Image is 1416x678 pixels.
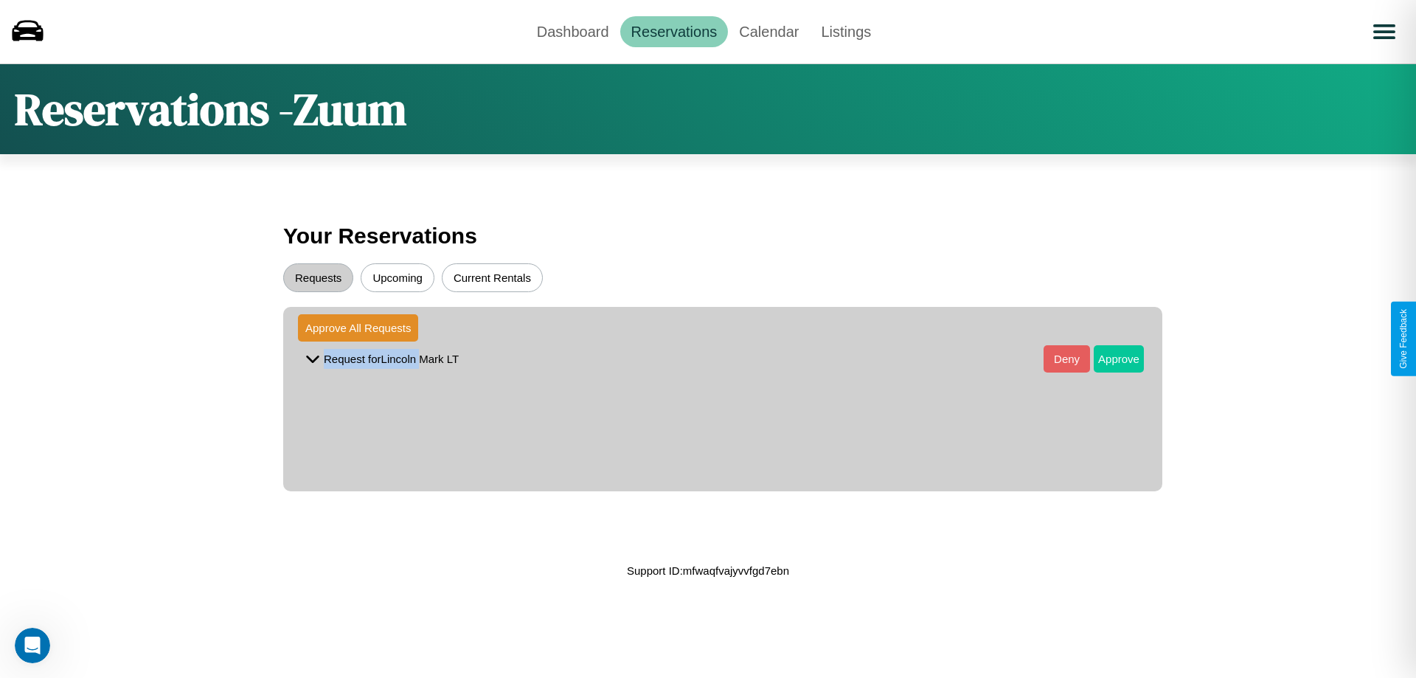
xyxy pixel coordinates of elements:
button: Approve All Requests [298,314,418,342]
button: Upcoming [361,263,434,292]
iframe: Intercom live chat [15,628,50,663]
button: Requests [283,263,353,292]
a: Calendar [728,16,810,47]
div: Give Feedback [1398,309,1409,369]
p: Request for Lincoln Mark LT [324,349,459,369]
h3: Your Reservations [283,216,1133,256]
a: Dashboard [526,16,620,47]
button: Open menu [1364,11,1405,52]
button: Deny [1044,345,1090,373]
a: Reservations [620,16,729,47]
button: Current Rentals [442,263,543,292]
a: Listings [810,16,882,47]
button: Approve [1094,345,1144,373]
h1: Reservations - Zuum [15,79,406,139]
p: Support ID: mfwaqfvajyvvfgd7ebn [627,561,789,581]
